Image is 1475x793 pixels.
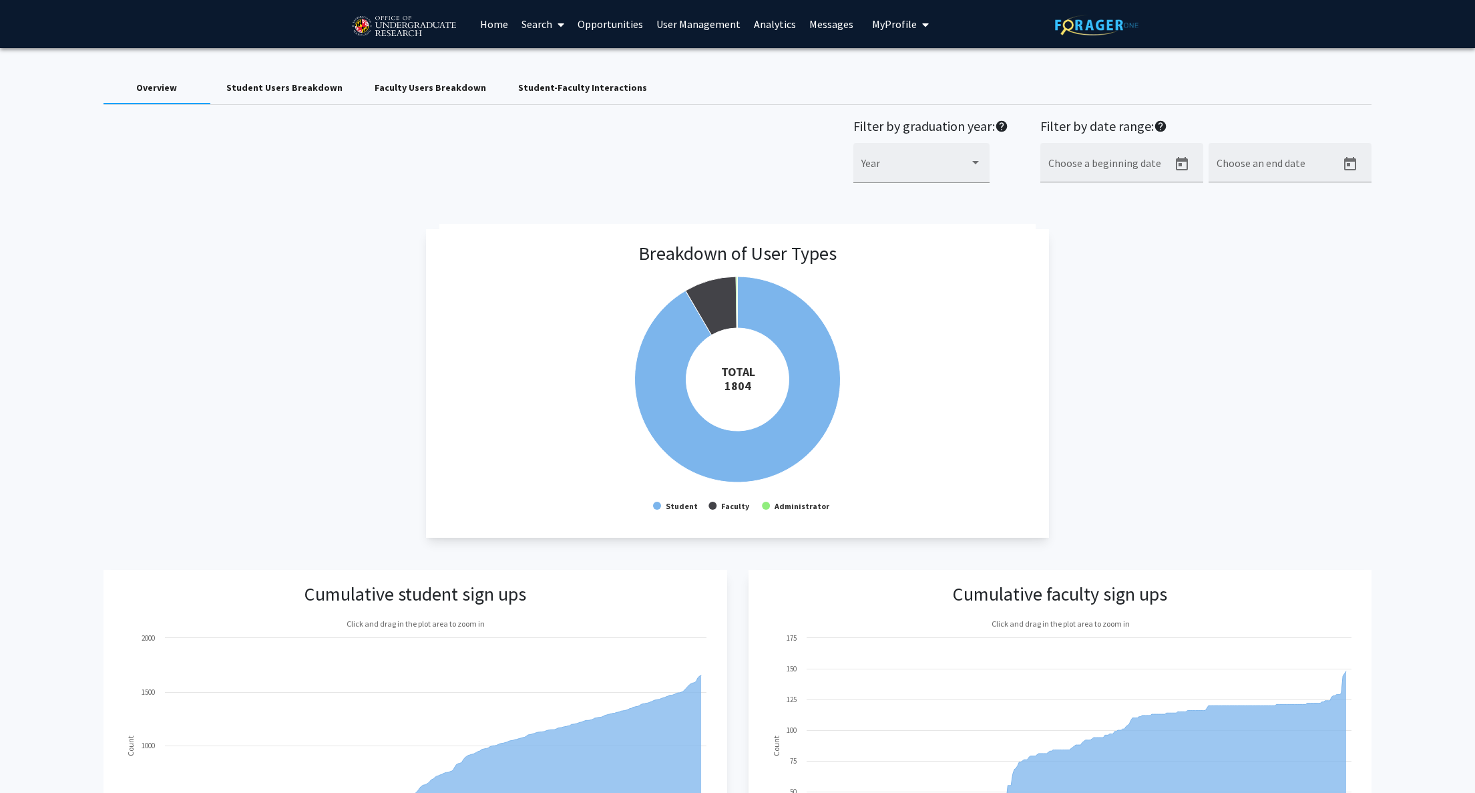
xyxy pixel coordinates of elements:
[790,756,797,766] text: 75
[787,664,797,673] text: 150
[720,364,755,393] tspan: TOTAL 1804
[953,583,1167,606] h3: Cumulative faculty sign ups
[10,733,57,783] iframe: Chat
[666,501,698,511] text: Student
[991,619,1129,629] text: Click and drag in the plot area to zoom in
[1154,118,1167,134] mat-icon: help
[515,1,571,47] a: Search
[375,81,486,95] div: Faculty Users Breakdown
[142,687,155,697] text: 1500
[853,118,1008,138] h2: Filter by graduation year:
[638,243,837,265] h3: Breakdown of User Types
[787,726,797,735] text: 100
[1337,151,1363,178] button: Open calendar
[650,1,747,47] a: User Management
[721,501,750,511] text: Faculty
[787,695,797,704] text: 125
[226,81,343,95] div: Student Users Breakdown
[774,501,830,511] text: Administrator
[126,736,136,756] text: Count
[1169,151,1195,178] button: Open calendar
[142,741,155,750] text: 1000
[787,633,797,643] text: 175
[346,619,484,629] text: Click and drag in the plot area to zoom in
[473,1,515,47] a: Home
[304,583,526,606] h3: Cumulative student sign ups
[142,633,155,643] text: 2000
[747,1,803,47] a: Analytics
[347,10,460,43] img: University of Maryland Logo
[571,1,650,47] a: Opportunities
[1055,15,1138,35] img: ForagerOne Logo
[771,736,781,756] text: Count
[518,81,647,95] div: Student-Faculty Interactions
[995,118,1008,134] mat-icon: help
[1040,118,1372,138] h2: Filter by date range:
[803,1,860,47] a: Messages
[872,17,917,31] span: My Profile
[136,81,177,95] div: Overview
